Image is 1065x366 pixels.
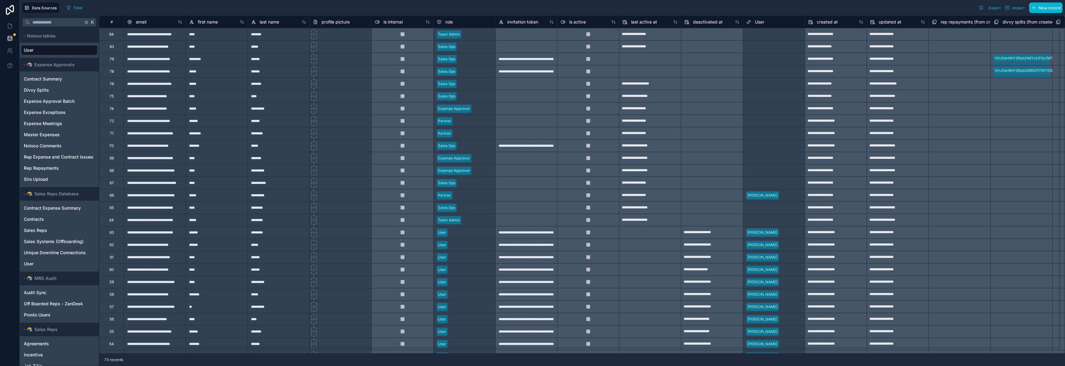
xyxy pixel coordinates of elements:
div: 78 [110,69,114,74]
span: last active at [631,19,657,25]
div: [PERSON_NAME] [747,279,777,285]
div: Sales Ops [438,180,455,186]
div: User [438,242,446,248]
div: User [438,304,446,310]
span: Filter [74,6,83,10]
div: 69 [110,156,114,161]
span: New record [1039,6,1060,10]
div: User [438,230,446,235]
div: 64 [109,218,114,223]
div: Team Admin [438,217,460,223]
div: 70 [109,143,114,148]
div: 83 [110,44,114,49]
div: [PERSON_NAME] [747,329,777,334]
div: [PERSON_NAME] [747,193,777,198]
div: Partner [438,193,451,198]
div: Team Admin [438,32,460,37]
div: 56 [110,317,114,322]
div: [PERSON_NAME] [747,292,777,297]
span: Export [989,6,1001,10]
div: 65 [110,205,114,210]
div: 57 [110,304,114,309]
div: Partner [438,131,451,136]
span: role [445,19,453,25]
button: New record [1029,2,1063,13]
div: 59 [110,280,114,285]
div: 79 [110,57,114,62]
span: deactivated at [693,19,723,25]
div: Expense Approver [438,106,470,111]
span: rep repayments (from created by) collection [941,19,1030,25]
div: 76 [110,81,114,86]
span: Import [1012,6,1024,10]
div: User [438,267,446,272]
button: Filter [64,3,85,12]
span: 73 records [104,357,123,362]
div: 58 [110,292,114,297]
span: K [90,20,95,24]
div: User [438,341,446,347]
div: 60 [109,267,114,272]
span: created at [817,19,838,25]
div: 71 [110,131,114,136]
span: last name [260,19,279,25]
div: 66 [110,193,114,198]
div: Sales Ops [438,81,455,87]
div: 62 [110,242,114,247]
button: Import [1003,2,1027,13]
div: [PERSON_NAME] [747,255,777,260]
a: New record [1027,2,1063,13]
div: User [438,255,446,260]
span: Data Sources [32,6,57,10]
div: Sales Ops [438,44,455,50]
div: User [438,292,446,297]
div: [PERSON_NAME] [747,242,777,248]
div: 75 [110,94,114,99]
div: Sales Ops [438,69,455,74]
div: 54 [109,342,114,346]
span: updated at [879,19,901,25]
div: 61 [110,255,114,260]
div: Sales Ops [438,143,455,149]
div: Sales Ops [438,94,455,99]
div: User [438,316,446,322]
div: [PERSON_NAME] [747,341,777,347]
div: User [438,279,446,285]
div: User [438,329,446,334]
span: profile picture [322,19,350,25]
div: [PERSON_NAME] [747,230,777,235]
span: User [755,19,764,25]
div: Expense Approver [438,168,470,173]
div: Sales Ops [438,205,455,211]
span: is internal [383,19,403,25]
button: Export [976,2,1003,13]
div: [PERSON_NAME] [747,304,777,310]
div: [PERSON_NAME] [747,267,777,272]
div: 67 [110,181,114,185]
div: Sales Ops [438,56,455,62]
div: 84 [109,32,114,37]
button: Data Sources [22,2,59,13]
div: 72 [110,119,114,124]
div: Partner [438,118,451,124]
span: is active [569,19,586,25]
div: # [104,20,119,24]
div: 68 [110,168,114,173]
div: 55 [110,329,114,334]
span: first name [198,19,218,25]
span: invitation token [507,19,538,25]
div: 74 [110,106,114,111]
span: email [136,19,146,25]
div: [PERSON_NAME] [747,316,777,322]
div: 63 [110,230,114,235]
div: Expense Approver [438,155,470,161]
